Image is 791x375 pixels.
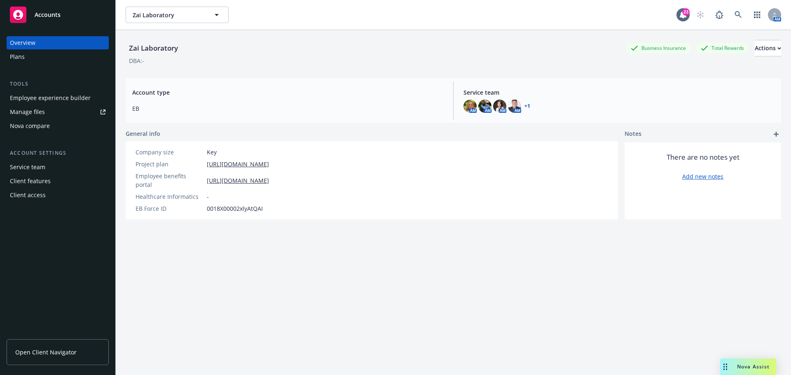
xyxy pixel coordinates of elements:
[126,129,160,138] span: General info
[133,11,204,19] span: Zai Laboratory
[35,12,61,18] span: Accounts
[7,175,109,188] a: Client features
[730,7,747,23] a: Search
[136,192,204,201] div: Healthcare Informatics
[10,161,45,174] div: Service team
[667,152,740,162] span: There are no notes yet
[749,7,765,23] a: Switch app
[625,129,641,139] span: Notes
[682,8,690,16] div: 23
[129,56,144,65] div: DBA: -
[7,105,109,119] a: Manage files
[7,80,109,88] div: Tools
[692,7,709,23] a: Start snowing
[7,91,109,105] a: Employee experience builder
[132,88,443,97] span: Account type
[720,359,776,375] button: Nova Assist
[207,148,217,156] span: Key
[7,161,109,174] a: Service team
[697,43,748,53] div: Total Rewards
[207,160,269,168] a: [URL][DOMAIN_NAME]
[207,192,209,201] span: -
[132,104,443,113] span: EB
[126,43,181,54] div: Zai Laboratory
[463,88,775,97] span: Service team
[711,7,728,23] a: Report a Bug
[10,119,50,133] div: Nova compare
[136,148,204,156] div: Company size
[7,36,109,49] a: Overview
[493,100,506,113] img: photo
[136,204,204,213] div: EB Force ID
[7,50,109,63] a: Plans
[7,149,109,157] div: Account settings
[7,119,109,133] a: Nova compare
[136,160,204,168] div: Project plan
[10,91,91,105] div: Employee experience builder
[10,50,25,63] div: Plans
[7,3,109,26] a: Accounts
[15,348,77,356] span: Open Client Navigator
[10,36,35,49] div: Overview
[207,176,269,185] a: [URL][DOMAIN_NAME]
[755,40,781,56] button: Actions
[682,172,723,181] a: Add new notes
[463,100,477,113] img: photo
[207,204,263,213] span: 0018X00002xlyAtQAI
[10,189,46,202] div: Client access
[136,172,204,189] div: Employee benefits portal
[737,363,770,370] span: Nova Assist
[10,175,51,188] div: Client features
[524,104,530,109] a: +1
[508,100,521,113] img: photo
[478,100,491,113] img: photo
[771,129,781,139] a: add
[126,7,229,23] button: Zai Laboratory
[720,359,730,375] div: Drag to move
[7,189,109,202] a: Client access
[10,105,45,119] div: Manage files
[627,43,690,53] div: Business Insurance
